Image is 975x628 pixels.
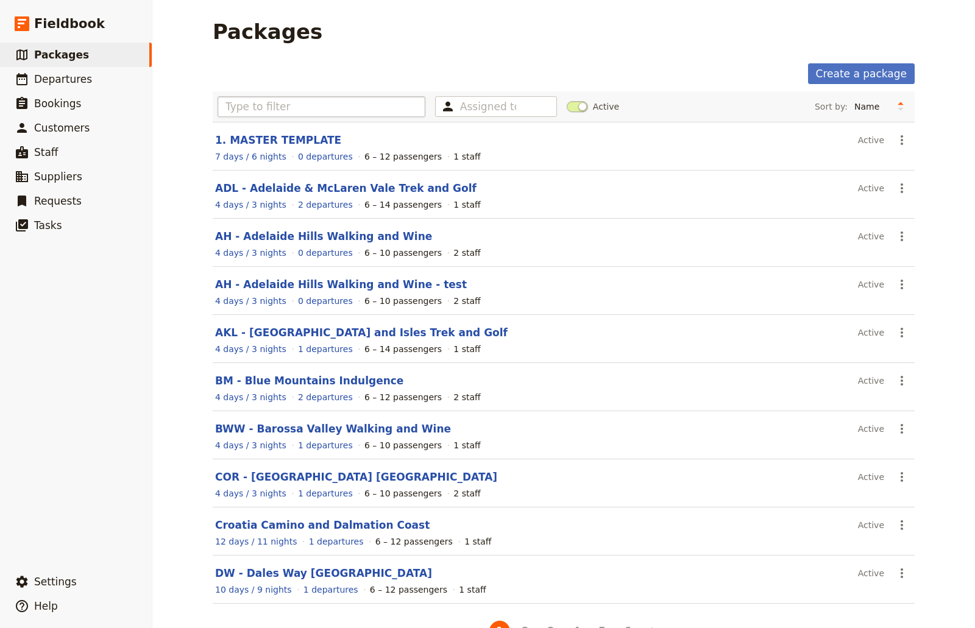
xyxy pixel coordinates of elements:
[34,600,58,612] span: Help
[892,178,912,199] button: Actions
[808,63,915,84] a: Create a package
[34,19,60,29] div: v 4.0.25
[135,74,205,82] div: Keywords by Traffic
[858,563,884,584] div: Active
[34,73,92,85] span: Departures
[19,19,29,29] img: logo_orange.svg
[593,101,619,113] span: Active
[34,219,62,231] span: Tasks
[858,370,884,391] div: Active
[892,322,912,343] button: Actions
[215,247,286,259] a: View the itinerary for this package
[215,326,508,339] a: AKL - [GEOGRAPHIC_DATA] and Isles Trek and Golf
[309,535,364,548] a: View the departures for this package
[453,199,480,211] div: 1 staff
[298,295,353,307] a: View the departures for this package
[215,535,297,548] a: View the itinerary for this package
[215,344,286,354] span: 4 days / 3 nights
[858,322,884,343] div: Active
[892,97,910,116] button: Change sort direction
[215,375,403,387] a: BM - Blue Mountains Indulgence
[298,391,353,403] a: View the departures for this package
[364,487,442,499] div: 6 – 10 passengers
[215,150,286,163] a: View the itinerary for this package
[34,195,82,207] span: Requests
[858,226,884,247] div: Active
[453,247,480,259] div: 2 staff
[215,248,286,258] span: 4 days / 3 nights
[298,247,353,259] a: View the departures for this package
[459,584,486,596] div: 1 staff
[364,199,442,211] div: 6 – 14 passengers
[364,343,442,355] div: 6 – 14 passengers
[34,146,58,158] span: Staff
[453,295,480,307] div: 2 staff
[815,101,848,113] span: Sort by:
[298,487,353,499] a: View the departures for this package
[34,15,105,33] span: Fieldbook
[215,278,467,291] a: AH - Adelaide Hills Walking and Wine - test
[298,439,353,451] a: View the departures for this package
[460,99,516,114] input: Assigned to
[364,391,442,403] div: 6 – 12 passengers
[34,576,77,588] span: Settings
[215,391,286,403] a: View the itinerary for this package
[34,49,89,61] span: Packages
[858,515,884,535] div: Active
[215,182,477,194] a: ADL - Adelaide & McLaren Vale Trek and Golf
[215,230,432,242] a: AH - Adelaide Hills Walking and Wine
[858,274,884,295] div: Active
[215,585,292,594] span: 10 days / 9 nights
[858,467,884,487] div: Active
[215,584,292,596] a: View the itinerary for this package
[849,97,892,116] select: Sort by:
[375,535,453,548] div: 6 – 12 passengers
[215,440,286,450] span: 4 days / 3 nights
[364,247,442,259] div: 6 – 10 passengers
[892,563,912,584] button: Actions
[46,74,109,82] div: Domain Overview
[215,439,286,451] a: View the itinerary for this package
[298,343,353,355] a: View the departures for this package
[298,150,353,163] a: View the departures for this package
[215,567,432,579] a: DW - Dales Way [GEOGRAPHIC_DATA]
[364,439,442,451] div: 6 – 10 passengers
[34,122,90,134] span: Customers
[298,199,353,211] a: View the departures for this package
[215,296,286,306] span: 4 days / 3 nights
[453,391,480,403] div: 2 staff
[215,152,286,161] span: 7 days / 6 nights
[453,343,480,355] div: 1 staff
[215,471,497,483] a: COR - [GEOGRAPHIC_DATA] [GEOGRAPHIC_DATA]
[215,423,451,435] a: BWW - Barossa Valley Walking and Wine
[32,32,134,41] div: Domain: [DOMAIN_NAME]
[19,32,29,41] img: website_grey.svg
[215,487,286,499] a: View the itinerary for this package
[215,537,297,546] span: 12 days / 11 nights
[364,295,442,307] div: 6 – 10 passengers
[892,515,912,535] button: Actions
[464,535,491,548] div: 1 staff
[453,487,480,499] div: 2 staff
[215,134,341,146] a: 1. MASTER TEMPLATE
[858,130,884,150] div: Active
[121,73,131,83] img: tab_keywords_by_traffic_grey.svg
[34,171,82,183] span: Suppliers
[453,150,480,163] div: 1 staff
[364,150,442,163] div: 6 – 12 passengers
[453,439,480,451] div: 1 staff
[218,96,425,117] input: Type to filter
[892,226,912,247] button: Actions
[215,519,430,531] a: Croatia Camino and Dalmation Coast
[215,199,286,211] a: View the itinerary for this package
[215,200,286,210] span: 4 days / 3 nights
[215,343,286,355] a: View the itinerary for this package
[858,418,884,439] div: Active
[892,130,912,150] button: Actions
[303,584,358,596] a: View the departures for this package
[33,73,43,83] img: tab_domain_overview_orange.svg
[213,19,322,44] h1: Packages
[34,97,81,110] span: Bookings
[892,274,912,295] button: Actions
[892,467,912,487] button: Actions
